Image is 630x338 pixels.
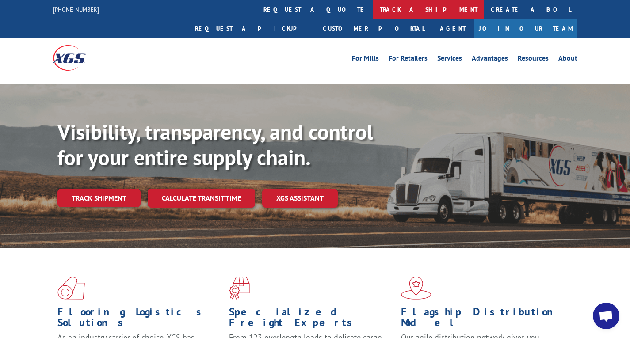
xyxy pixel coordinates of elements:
[593,303,619,329] a: Open chat
[262,189,338,208] a: XGS ASSISTANT
[57,277,85,300] img: xgs-icon-total-supply-chain-intelligence-red
[316,19,431,38] a: Customer Portal
[148,189,255,208] a: Calculate transit time
[518,55,549,65] a: Resources
[229,277,250,300] img: xgs-icon-focused-on-flooring-red
[229,307,394,332] h1: Specialized Freight Experts
[472,55,508,65] a: Advantages
[57,118,373,171] b: Visibility, transparency, and control for your entire supply chain.
[437,55,462,65] a: Services
[431,19,474,38] a: Agent
[188,19,316,38] a: Request a pickup
[53,5,99,14] a: [PHONE_NUMBER]
[389,55,428,65] a: For Retailers
[57,307,222,332] h1: Flooring Logistics Solutions
[401,277,431,300] img: xgs-icon-flagship-distribution-model-red
[558,55,577,65] a: About
[57,189,141,207] a: Track shipment
[352,55,379,65] a: For Mills
[474,19,577,38] a: Join Our Team
[401,307,566,332] h1: Flagship Distribution Model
